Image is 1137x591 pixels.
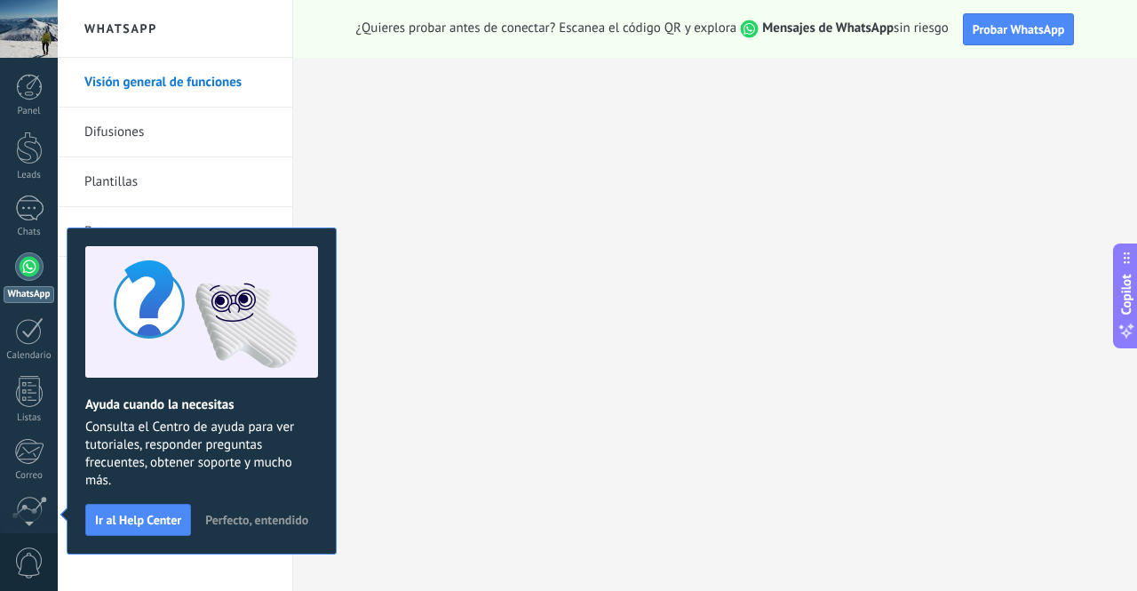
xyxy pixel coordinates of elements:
div: Correo [4,470,55,482]
div: Listas [4,412,55,424]
div: WhatsApp [4,286,54,303]
h2: Ayuda cuando la necesitas [85,396,318,413]
span: ¿Quieres probar antes de conectar? Escanea el código QR y explora sin riesgo [356,20,949,38]
a: Visión general de funciones [84,58,274,108]
span: Probar WhatsApp [973,21,1065,37]
span: Perfecto, entendido [205,514,308,526]
span: Consulta el Centro de ayuda para ver tutoriales, responder preguntas frecuentes, obtener soporte ... [85,419,318,490]
span: Ir al Help Center [95,514,181,526]
a: Plantillas [84,157,274,207]
li: Plantillas [58,157,292,207]
button: Perfecto, entendido [197,507,316,533]
div: Leads [4,170,55,181]
a: Difusiones [84,108,274,157]
button: Ir al Help Center [85,504,191,536]
li: Difusiones [58,108,292,157]
span: Copilot [1117,274,1135,315]
li: Bots [58,207,292,257]
button: Probar WhatsApp [963,13,1075,45]
div: Panel [4,106,55,117]
div: Chats [4,227,55,238]
div: Calendario [4,350,55,362]
strong: Mensajes de WhatsApp [762,20,894,36]
li: Visión general de funciones [58,58,292,108]
a: Bots [84,207,274,257]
